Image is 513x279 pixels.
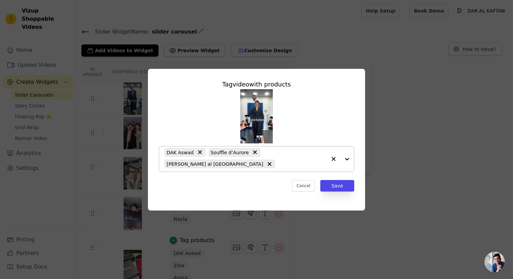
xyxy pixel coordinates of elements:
[167,160,263,168] span: [PERSON_NAME] al [GEOGRAPHIC_DATA]
[240,89,273,143] img: tn-4945ce173c4e4ae2b146b40e1c08503a.png
[159,80,354,89] div: Tag video with products
[292,180,315,192] button: Cancel
[211,148,249,156] span: Souffle d’Aurore
[167,148,194,156] span: DAK Aswad
[484,252,505,272] div: Ouvrir le chat
[320,180,354,192] button: Save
